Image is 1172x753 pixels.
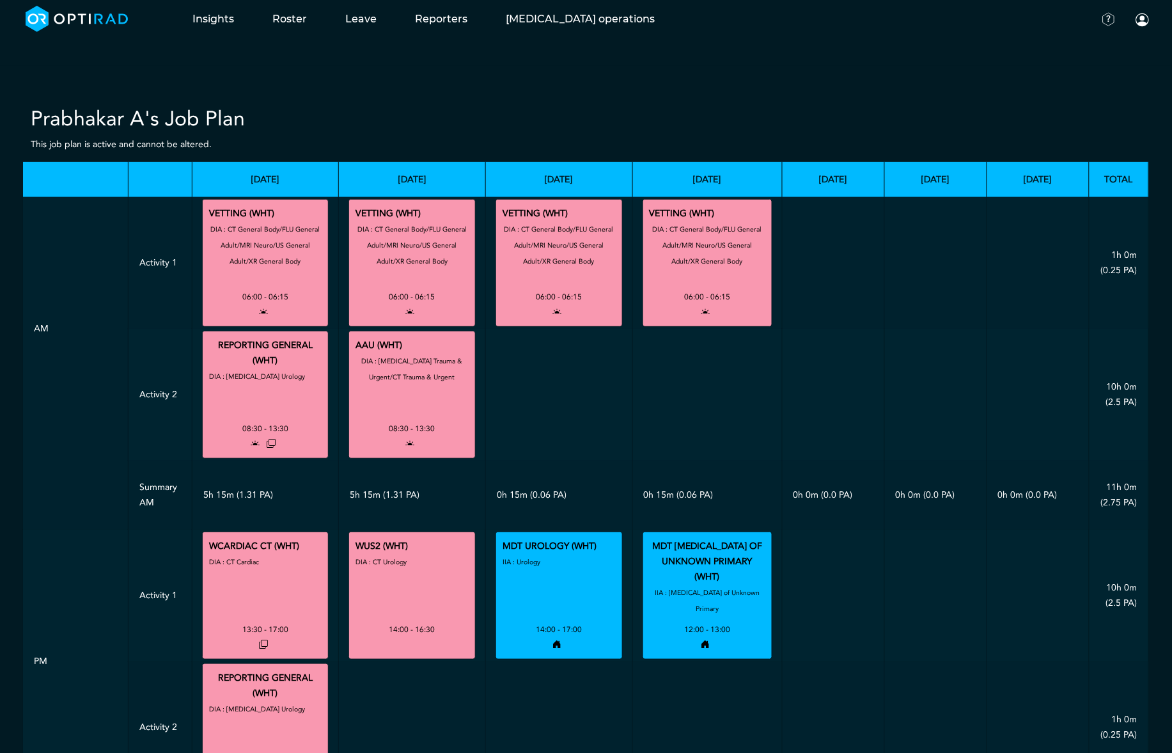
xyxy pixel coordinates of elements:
td: 0h 0m (0.0 PA) [782,461,884,530]
div: VETTING (WHT) [650,206,715,221]
i: shadowed in: SMRI [265,438,279,450]
td: 0h 15m (0.06 PA) [632,461,782,530]
div: 06:00 - 06:15 [684,289,730,305]
div: VETTING (WHT) [503,206,568,221]
i: open to allocation [249,438,263,450]
td: 0h 0m (0.0 PA) [884,461,987,530]
small: DIA : CT Cardiac [209,557,259,567]
div: WCARDIAC CT (WHT) [209,539,299,554]
small: DIA : CT General Body/FLU General Adult/MRI Neuro/US General Adult/XR General Body [357,225,467,266]
td: Activity 1 [128,197,192,329]
td: 5h 15m (1.31 PA) [339,461,486,530]
small: DIA : CT General Body/FLU General Adult/MRI Neuro/US General Adult/XR General Body [211,225,320,266]
td: Activity 1 [128,530,192,662]
i: open to allocation [256,306,270,318]
small: DIA : CT General Body/FLU General Adult/MRI Neuro/US General Adult/XR General Body [653,225,762,266]
div: 12:00 - 13:00 [684,622,730,637]
th: [DATE] [884,162,987,197]
td: Activity 2 [128,329,192,461]
td: 5h 15m (1.31 PA) [192,461,339,530]
td: 10h 0m (2.5 PA) [1089,530,1148,662]
div: 06:00 - 06:15 [242,289,288,305]
div: 06:00 - 06:15 [536,289,582,305]
div: REPORTING GENERAL (WHT) [209,338,322,369]
img: brand-opti-rad-logos-blue-and-white-d2f68631ba2948856bd03f2d395fb146ddc8fb01b4b6e9315ea85fa773367... [26,6,129,32]
td: 1h 0m (0.25 PA) [1089,197,1148,329]
i: working from home [550,638,564,651]
div: MDT UROLOGY (WHT) [503,539,597,554]
th: [DATE] [782,162,884,197]
div: VETTING (WHT) [356,206,421,221]
small: IIA : [MEDICAL_DATA] of Unknown Primary [655,588,760,614]
td: AM [23,197,128,461]
div: VETTING (WHT) [209,206,274,221]
th: [DATE] [485,162,632,197]
div: AAU (WHT) [356,338,402,353]
i: open to allocation [550,306,564,318]
i: open to allocation [698,306,712,318]
td: Summary AM [128,461,192,530]
td: 11h 0m (2.75 PA) [1089,461,1148,530]
td: 0h 0m (0.0 PA) [987,461,1089,530]
td: 0h 15m (0.06 PA) [485,461,632,530]
div: REPORTING GENERAL (WHT) [209,670,322,701]
th: [DATE] [987,162,1089,197]
div: MDT [MEDICAL_DATA] OF UNKNOWN PRIMARY (WHT) [650,539,765,585]
i: working from home [698,638,712,651]
th: [DATE] [632,162,782,197]
div: 13:30 - 17:00 [242,622,288,637]
td: 10h 0m (2.5 PA) [1089,329,1148,461]
small: DIA : [MEDICAL_DATA] Trauma & Urgent/CT Trauma & Urgent [362,356,463,382]
th: [DATE] [192,162,339,197]
div: 14:00 - 17:00 [536,622,582,637]
small: DIA : [MEDICAL_DATA] Urology [209,704,305,714]
th: Total [1089,162,1148,197]
small: DIA : CT Urology [356,557,407,567]
div: 14:00 - 16:30 [389,622,435,637]
div: 08:30 - 13:30 [242,421,288,436]
i: shadowed in: AAU FILLER [256,638,270,651]
i: open to allocation [403,306,418,318]
small: This job plan is active and cannot be altered. [31,138,212,150]
h2: Prabhakar A's Job Plan [31,107,766,131]
small: DIA : CT General Body/FLU General Adult/MRI Neuro/US General Adult/XR General Body [504,225,614,266]
div: 08:30 - 13:30 [389,421,435,436]
th: [DATE] [339,162,486,197]
small: DIA : [MEDICAL_DATA] Urology [209,372,305,381]
i: open to allocation [403,438,418,450]
div: 06:00 - 06:15 [389,289,435,305]
small: IIA : Urology [503,557,540,567]
div: WUS2 (WHT) [356,539,408,554]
